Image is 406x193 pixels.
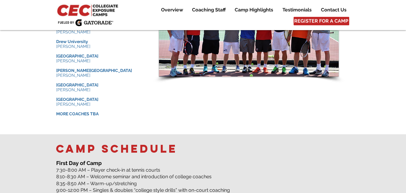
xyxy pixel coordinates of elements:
a: REGISTER FOR A CAMP [294,17,349,25]
span: [PERSON_NAME] [56,73,90,78]
span: 9:00-12:00 PM – Singles & doubles “college style drills” with on-court coaching [56,187,230,193]
a: Camp Highlights [230,6,278,14]
a: Contact Us [316,6,351,14]
span: [PERSON_NAME] [56,30,90,34]
span: [GEOGRAPHIC_DATA] [56,82,98,87]
nav: Site [152,6,351,14]
span: 7:30-8:00 AM – Player check-in at tennis courts [56,167,160,173]
span: [PERSON_NAME][GEOGRAPHIC_DATA] [56,68,132,73]
span: [PERSON_NAME] [56,102,90,107]
a: Coaching Staff [188,6,230,14]
span: REGISTER FOR A CAMP [294,18,348,24]
span: 8:10-8:30 AM – Welcome seminar and introduction of college coaches [56,174,212,179]
p: Coaching Staff [189,6,229,14]
p: Overview [158,6,186,14]
span: MORE COACHES TBA [56,111,99,116]
span: [GEOGRAPHIC_DATA] [56,54,98,58]
span: [GEOGRAPHIC_DATA] [56,97,98,102]
p: Testimonials [279,6,315,14]
p: Contact Us [318,6,350,14]
span: [PERSON_NAME] [56,58,90,63]
a: Testimonials [278,6,316,14]
span: First Day of Camp [56,160,102,166]
span: Camp schedule [56,142,178,156]
span: Drew University [56,39,88,44]
img: Fueled by Gatorade.png [58,19,113,26]
span: [PERSON_NAME] [56,44,90,49]
img: CEC Logo Primary_edited.jpg [56,3,121,17]
span: [PERSON_NAME] [56,87,90,92]
p: Camp Highlights [232,6,276,14]
span: 8:35-8:50 AM – Warm-up/stretching [56,181,137,186]
a: Overview [157,6,187,14]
